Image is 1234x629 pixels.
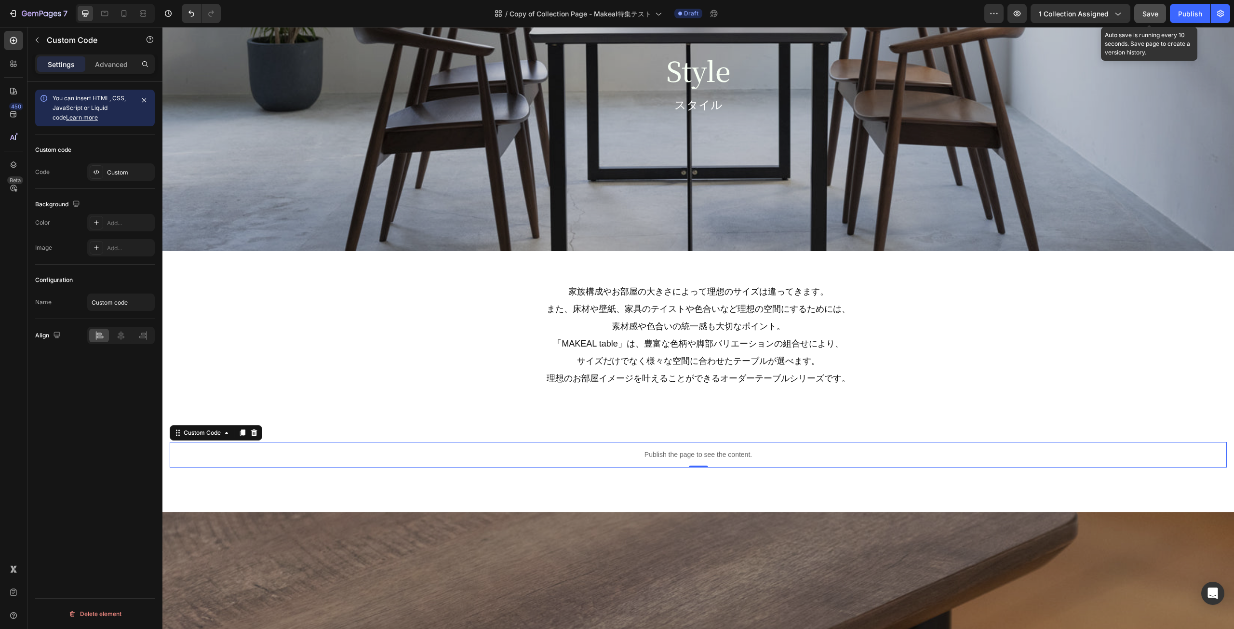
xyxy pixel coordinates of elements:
[1039,9,1109,19] span: 1 collection assigned
[1142,10,1158,18] span: Save
[1134,4,1166,23] button: Save
[4,4,72,23] button: 7
[35,198,82,211] div: Background
[35,606,155,622] button: Delete element
[107,219,152,228] div: Add...
[505,9,508,19] span: /
[47,34,129,46] p: Custom Code
[107,244,152,253] div: Add...
[35,146,71,154] div: Custom code
[363,68,709,86] p: スタイル
[9,103,23,110] div: 450
[63,8,67,19] p: 7
[1031,4,1130,23] button: 1 collection assigned
[35,218,50,227] div: Color
[66,114,98,121] a: Learn more
[510,9,651,19] span: Copy of Collection Page - Makeal特集テスト
[35,243,52,252] div: Image
[7,176,23,184] div: Beta
[53,94,126,121] span: You can insert HTML, CSS, JavaScript or Liquid code
[684,9,698,18] span: Draft
[182,4,221,23] div: Undo/Redo
[35,329,63,342] div: Align
[1178,9,1202,19] div: Publish
[1170,4,1210,23] button: Publish
[35,276,73,284] div: Configuration
[95,59,128,69] p: Advanced
[1201,582,1224,605] div: Open Intercom Messenger
[48,59,75,69] p: Settings
[162,27,1234,629] iframe: Design area
[35,298,52,307] div: Name
[19,401,60,410] div: Custom Code
[68,608,121,620] div: Delete element
[107,168,152,177] div: Custom
[35,168,50,176] div: Code
[7,423,1064,433] p: Publish the page to see the content.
